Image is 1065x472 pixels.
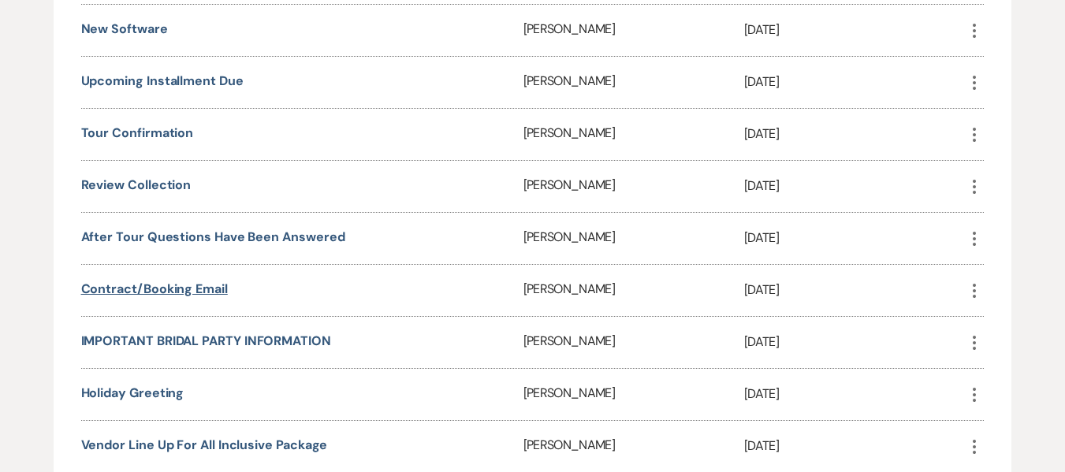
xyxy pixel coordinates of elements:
[81,333,331,349] a: IMPORTANT BRIDAL PARTY INFORMATION
[523,369,744,420] div: [PERSON_NAME]
[523,57,744,108] div: [PERSON_NAME]
[744,176,965,196] p: [DATE]
[81,20,168,37] a: New Software
[523,5,744,56] div: [PERSON_NAME]
[523,317,744,368] div: [PERSON_NAME]
[744,72,965,92] p: [DATE]
[523,213,744,264] div: [PERSON_NAME]
[81,229,345,245] a: After tour questions have been answered
[523,265,744,316] div: [PERSON_NAME]
[744,436,965,456] p: [DATE]
[81,125,194,141] a: Tour Confirmation
[81,385,184,401] a: Holiday Greeting
[744,280,965,300] p: [DATE]
[744,384,965,404] p: [DATE]
[523,109,744,160] div: [PERSON_NAME]
[523,421,744,472] div: [PERSON_NAME]
[81,281,228,297] a: Contract/Booking Email
[81,72,244,89] a: Upcoming Installment Due
[744,20,965,40] p: [DATE]
[81,437,328,453] a: Vendor Line Up for All Inclusive Package
[744,332,965,352] p: [DATE]
[744,228,965,248] p: [DATE]
[523,161,744,212] div: [PERSON_NAME]
[81,177,192,193] a: Review Collection
[744,124,965,144] p: [DATE]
